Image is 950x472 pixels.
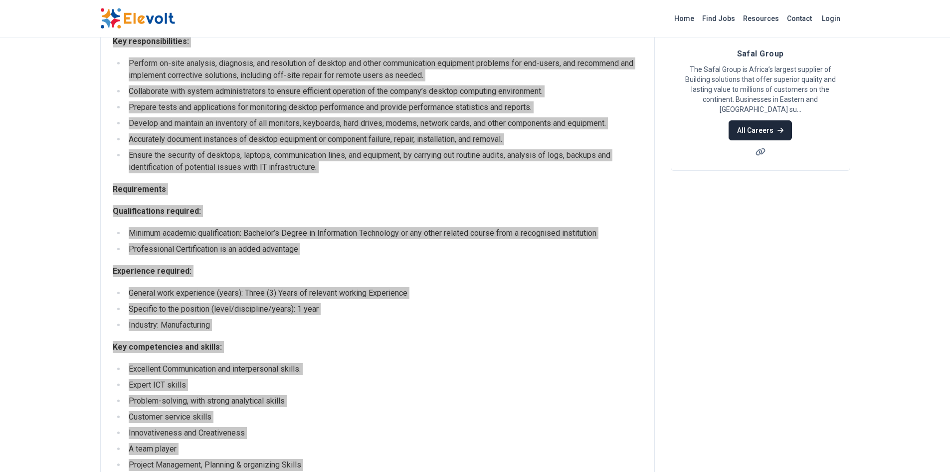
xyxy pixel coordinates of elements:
li: General work experience (years): Three (3) Years of relevant working Experience [126,287,642,299]
p: The Safal Group is Africa’s largest supplier of Building solutions that offer superior quality an... [683,64,838,114]
img: Elevolt [100,8,175,29]
a: Home [670,10,698,26]
li: Ensure the security of desktops, laptops, communication lines, and equipment, by carrying out rou... [126,149,642,173]
li: Minimum academic qualification: Bachelor’s Degree in Information Technology or any other related ... [126,227,642,239]
li: Professional Certification is an added advantage [126,243,642,255]
li: Expert ICT skills [126,379,642,391]
li: Accurately document instances of desktop equipment or component failure, repair, installation, an... [126,133,642,145]
iframe: Chat Widget [900,424,950,472]
li: Perform on-site analysis, diagnosis, and resolution of desktop and other communication equipment ... [126,57,642,81]
li: Customer service skills [126,411,642,423]
strong: Key competencies and skills: [113,342,222,352]
li: Industry: Manufacturing [126,319,642,331]
li: Collaborate with system administrators to ensure efficient operation of the company’s desktop com... [126,85,642,97]
strong: Experience required: [113,266,191,276]
li: Develop and maintain an inventory of all monitors, keyboards, hard drives, modems, network cards,... [126,117,642,129]
li: Innovativeness and Creativeness [126,427,642,439]
li: A team player [126,443,642,455]
li: Prepare tests and applications for monitoring desktop performance and provide performance statist... [126,101,642,113]
li: Specific to the position (level/discipline/years): 1 year [126,303,642,315]
a: All Careers [729,120,792,140]
a: Find Jobs [698,10,739,26]
strong: Key responsibilities: [113,36,189,46]
a: Resources [739,10,783,26]
strong: Requirements [113,184,166,194]
li: Problem-solving, with strong analytical skills [126,395,642,407]
a: Login [816,8,846,28]
strong: Qualifications required: [113,206,201,216]
li: Excellent Communication and interpersonal skills. [126,363,642,375]
iframe: Advertisement [671,183,850,323]
li: Project Management, Planning & organizing Skills [126,459,642,471]
a: Contact [783,10,816,26]
span: Safal Group [737,49,784,58]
